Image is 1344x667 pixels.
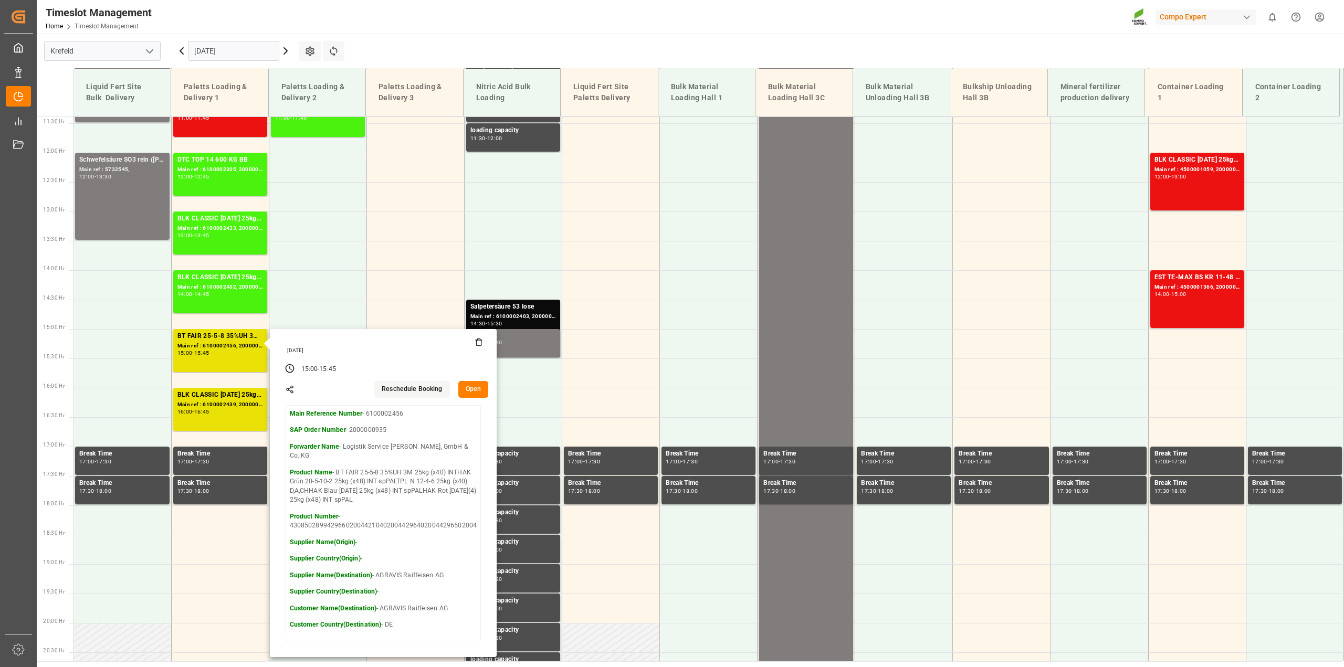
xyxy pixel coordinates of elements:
div: 17:30 [194,459,209,464]
div: 17:30 [861,489,876,493]
p: - [290,538,477,547]
div: 11:00 [177,115,193,120]
span: 19:00 Hr [43,559,65,565]
div: BLK CLASSIC [DATE] 25kg (x42) INT [177,390,263,400]
div: Break Time [1057,478,1142,489]
span: 18:30 Hr [43,530,65,536]
div: Main ref : , [470,331,556,340]
div: 13:45 [194,233,209,238]
div: 11:45 [194,115,209,120]
div: 15:45 [319,365,336,374]
div: Break Time [763,478,849,489]
div: Main ref : 5732545, [79,165,165,174]
div: - [583,489,585,493]
span: 13:30 Hr [43,236,65,242]
div: 17:30 [682,459,698,464]
div: 15:00 [301,365,318,374]
div: Break Time [959,449,1044,459]
div: loading capacity [470,566,556,577]
div: 17:30 [1252,489,1267,493]
div: - [192,351,194,355]
div: - [974,459,975,464]
div: 18:00 [878,489,893,493]
div: Break Time [763,449,849,459]
div: Break Time [959,478,1044,489]
p: - DE [290,620,477,630]
div: Break Time [861,478,947,489]
strong: Product Name [290,469,333,476]
div: - [192,174,194,179]
input: DD.MM.YYYY [188,41,279,61]
div: 11:30 [470,136,486,141]
div: 18:00 [976,489,991,493]
div: Break Time [666,478,751,489]
p: - 6100002456 [290,409,477,419]
div: loading capacity [470,507,556,518]
div: 12:00 [79,174,94,179]
input: Type to search/select [44,41,161,61]
div: 12:45 [194,174,209,179]
div: - [876,459,878,464]
div: Main ref : 6100002402, 2000002016 [177,283,263,292]
div: Container Loading 2 [1251,77,1331,108]
span: 11:30 Hr [43,119,65,124]
span: 19:30 Hr [43,589,65,595]
div: 13:00 [177,233,193,238]
div: Mineral fertilizer production delivery [1056,77,1137,108]
div: Timeslot Management [46,5,152,20]
button: Reschedule Booking [374,381,449,398]
div: Paletts Loading & Delivery 1 [180,77,260,108]
strong: Product Number [290,513,339,520]
strong: Forwarder Name [290,443,340,450]
div: Liquid Fert Site Bulk Delivery [82,77,162,108]
div: - [192,409,194,414]
span: 13:00 Hr [43,207,65,213]
div: 18:00 [780,489,795,493]
div: 14:30 [470,321,486,326]
div: 17:00 [763,459,779,464]
div: Main ref : 4500001059, 2000000817 [1154,165,1240,174]
div: Nitric Acid Bulk Loading [472,77,552,108]
p: - [290,554,477,564]
div: - [290,115,291,120]
div: 18:00 [194,489,209,493]
span: 14:30 Hr [43,295,65,301]
div: - [1169,489,1171,493]
div: 17:30 [976,459,991,464]
div: - [681,489,682,493]
div: loading capacity [470,654,556,665]
div: loading capacity [470,537,556,547]
div: BLK CLASSIC [DATE] 25kg(x40)D,EN,PL,FNLFLO T PERM [DATE] 25kg (x40) INTFLO T NK 14-0-19 25kg (x40... [177,272,263,283]
div: 17:00 [1154,459,1170,464]
div: - [876,489,878,493]
p: - 2000000935 [290,426,477,435]
div: 12:00 [487,136,502,141]
div: Salpetersäure 53 lose [470,302,556,312]
div: 17:00 [568,459,583,464]
strong: Supplier Name(Destination) [290,571,372,579]
strong: Customer Name(Destination) [290,605,376,612]
div: Bulk Material Loading Hall 1 [667,77,747,108]
div: EST TE-MAX BS KR 11-48 1000kg BB [1154,272,1240,283]
div: loading capacity [470,625,556,636]
div: Break Time [79,449,165,459]
div: 17:30 [763,489,779,493]
div: - [192,292,194,297]
div: loading capacity [470,478,556,489]
div: 18:00 [96,489,111,493]
div: 11:45 [292,115,307,120]
span: 18:00 Hr [43,501,65,506]
div: 17:30 [878,459,893,464]
div: 14:00 [177,292,193,297]
div: 14:45 [194,292,209,297]
div: loading capacity [470,449,556,459]
div: Break Time [1154,478,1240,489]
div: - [94,174,96,179]
div: - [486,136,487,141]
div: 15:00 [177,351,193,355]
span: 12:00 Hr [43,148,65,154]
div: 18:00 [682,489,698,493]
div: Main ref : 6100002305, 2000000823 [177,165,263,174]
span: 15:30 Hr [43,354,65,359]
div: Schwefelsäure SO3 rein ([PERSON_NAME]);Schwefelsäure SO3 rein (HG-Standard) [79,155,165,165]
